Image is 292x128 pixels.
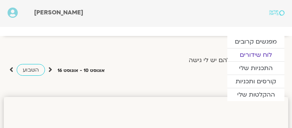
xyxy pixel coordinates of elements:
label: הצג רק הרצאות להם יש לי גישה [189,57,276,64]
a: השבוע [17,64,45,76]
a: לוח שידורים [227,48,284,61]
span: השבוע [23,66,39,73]
a: מפגשים קרובים [227,35,284,48]
p: אוגוסט 10 - אוגוסט 16 [57,67,105,75]
a: ההקלטות שלי [227,88,284,101]
a: התכניות שלי [227,62,284,75]
span: [PERSON_NAME] [34,8,83,17]
a: קורסים ותכניות [227,75,284,88]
